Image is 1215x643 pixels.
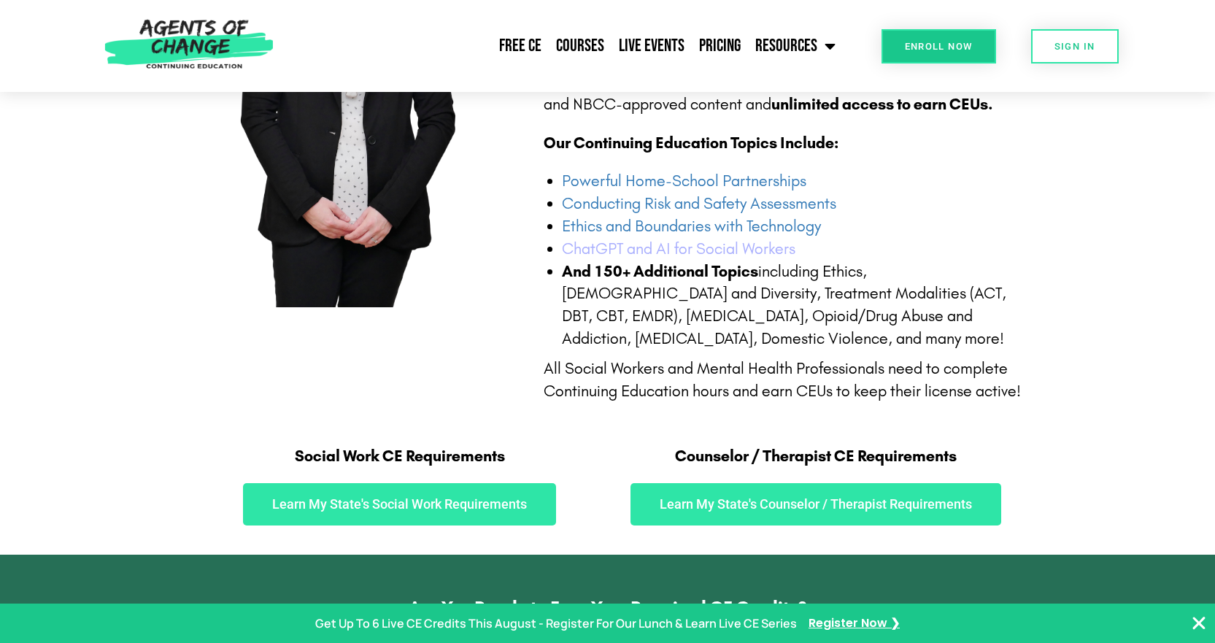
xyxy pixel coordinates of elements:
[272,498,527,511] span: Learn My State's Social Work Requirements
[243,483,556,525] a: Learn My State's Social Work Requirements
[562,261,1024,350] li: including Ethics, [DEMOGRAPHIC_DATA] and Diversity, Treatment Modalities (ACT, DBT, CBT, EMDR), [...
[562,194,836,213] a: Conducting Risk and Safety Assessments
[882,29,996,63] a: Enroll Now
[809,613,900,634] a: Register Now ❯
[630,483,1001,525] a: Learn My State's Counselor / Therapist Requirements
[1190,615,1208,632] button: Close Banner
[544,358,1024,403] div: All Social Workers and Mental Health Professionals need to complete Continuing Education hours an...
[295,447,505,466] span: Social Work CE Requirements
[1054,42,1095,51] span: SIGN IN
[748,28,843,64] a: Resources
[562,217,821,236] a: Ethics and Boundaries with Technology
[660,498,972,511] span: Learn My State's Counselor / Therapist Requirements
[692,28,748,64] a: Pricing
[771,95,993,114] b: unlimited access to earn CEUs.
[612,28,692,64] a: Live Events
[44,598,1171,617] h4: Are You Ready to Earn Your Required CE Credits?
[1031,29,1119,63] a: SIGN IN
[315,613,797,634] p: Get Up To 6 Live CE Credits This August - Register For Our Lunch & Learn Live CE Series
[675,447,957,466] span: Counselor / Therapist CE Requirements
[562,172,806,190] a: Powerful Home-School Partnerships
[562,239,795,258] a: ChatGPT and AI for Social Workers
[905,42,973,51] span: Enroll Now
[281,28,843,64] nav: Menu
[549,28,612,64] a: Courses
[544,134,838,153] b: Our Continuing Education Topics Include:
[492,28,549,64] a: Free CE
[562,262,758,281] b: And 150+ Additional Topics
